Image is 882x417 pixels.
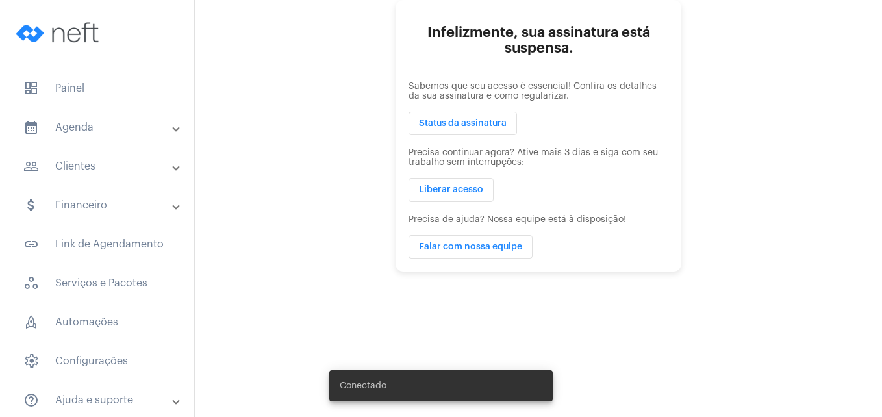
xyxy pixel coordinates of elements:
mat-panel-title: Agenda [23,120,173,135]
span: Automações [13,307,181,338]
span: Status da assinatura [419,119,507,128]
mat-panel-title: Financeiro [23,197,173,213]
span: Falar com nossa equipe [419,242,522,251]
mat-icon: sidenav icon [23,158,39,174]
mat-icon: sidenav icon [23,236,39,252]
button: Falar com nossa equipe [409,235,533,259]
img: logo-neft-novo-2.png [10,6,108,58]
p: Sabemos que seu acesso é essencial! Confira os detalhes da sua assinatura e como regularizar. [409,82,668,101]
span: sidenav icon [23,81,39,96]
h2: Infelizmente, sua assinatura está suspensa. [409,25,668,56]
mat-expansion-panel-header: sidenav iconClientes [8,151,194,182]
mat-icon: sidenav icon [23,197,39,213]
span: sidenav icon [23,314,39,330]
mat-panel-title: Ajuda e suporte [23,392,173,408]
mat-expansion-panel-header: sidenav iconFinanceiro [8,190,194,221]
span: Liberar acesso [419,186,483,195]
p: Precisa de ajuda? Nossa equipe está à disposição! [409,215,668,225]
button: Liberar acesso [409,178,494,201]
mat-icon: sidenav icon [23,392,39,408]
span: Conectado [340,379,386,392]
mat-expansion-panel-header: sidenav iconAjuda e suporte [8,385,194,416]
span: Serviços e Pacotes [13,268,181,299]
span: sidenav icon [23,353,39,369]
mat-expansion-panel-header: sidenav iconAgenda [8,112,194,143]
span: Configurações [13,346,181,377]
mat-icon: sidenav icon [23,120,39,135]
button: Status da assinatura [409,112,517,135]
span: Painel [13,73,181,104]
span: Link de Agendamento [13,229,181,260]
p: Precisa continuar agora? Ative mais 3 dias e siga com seu trabalho sem interrupções: [409,148,668,168]
span: sidenav icon [23,275,39,291]
mat-panel-title: Clientes [23,158,173,174]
